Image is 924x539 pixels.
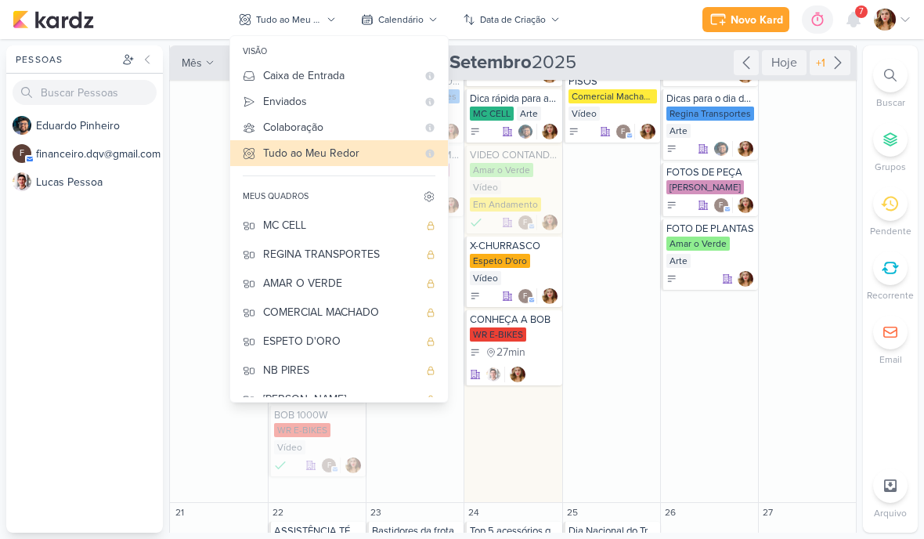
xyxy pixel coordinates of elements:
[426,308,435,317] div: quadro pessoal
[518,215,533,230] div: financeiro.dqv@gmail.com
[568,126,579,137] div: A Fazer
[13,10,94,29] img: kardz.app
[263,217,418,233] div: MC CELL
[523,219,527,227] p: f
[470,180,501,194] div: Vídeo
[230,327,448,356] button: ESPETO D'ORO
[230,140,448,166] button: Tudo ao Meu Redor
[517,107,541,121] div: Arte
[485,367,501,382] img: Lucas Pessoa
[36,146,163,162] div: f i n a n c e i r o . d q v @ g m a i l . c o m
[621,128,625,136] p: f
[263,145,417,161] div: Tudo ao Meu Redor
[666,143,677,154] div: A Fazer
[760,505,776,520] div: 27
[662,505,678,520] div: 26
[263,362,418,378] div: NB PIRES
[702,7,789,32] button: Novo Kard
[230,240,448,269] button: REGINA TRANSPORTES
[20,150,24,158] p: f
[230,63,448,89] button: Caixa de Entrada
[879,353,902,367] p: Email
[666,273,677,284] div: A Fazer
[171,505,187,520] div: 21
[426,337,435,346] div: quadro pessoal
[470,149,558,161] div: VIDEO CONTANDO SOBRE A AVO
[443,124,459,139] div: Responsável: Thaís Leite
[523,293,527,301] p: f
[738,141,753,157] div: Responsável: Thaís Leite
[230,298,448,327] button: COMERCIAL MACHADO
[738,271,753,287] img: Thaís Leite
[345,458,361,473] img: Thaís Leite
[738,197,753,213] div: Responsável: Thaís Leite
[713,141,733,157] div: Colaboradores: Eduardo Pinheiro
[666,166,755,179] div: FOTOS DE PEÇA
[666,124,691,138] div: Arte
[666,107,754,121] div: Regina Transportes
[243,190,309,203] div: meus quadros
[470,291,481,302] div: A Fazer
[666,237,730,251] div: Amar o Verde
[542,215,558,230] img: Thaís Leite
[470,215,482,230] div: Finalizado
[274,458,287,473] div: Finalizado
[485,345,525,360] div: último check-in há 27 minutos
[36,118,163,134] div: E d u a r d o P i n h e i r o
[713,197,733,213] div: Colaboradores: financeiro.dqv@gmail.com
[230,89,448,114] button: Enviados
[426,250,435,259] div: quadro pessoal
[542,215,558,230] div: Responsável: Thaís Leite
[263,93,417,110] div: Enviados
[426,366,435,375] div: quadro pessoal
[470,107,514,121] div: MC CELL
[568,525,657,537] div: Dia Nacional do Trânsito
[274,409,363,421] div: BOB 1000W
[510,367,525,382] img: Thaís Leite
[230,114,448,140] button: Colaboração
[863,58,918,110] li: Ctrl + F
[867,288,914,302] p: Recorrente
[13,172,31,191] img: Lucas Pessoa
[372,525,460,537] div: Bastidores da frota
[666,92,755,105] div: Dicas para o dia da prova
[327,462,331,470] p: f
[615,124,635,139] div: Colaboradores: financeiro.dqv@gmail.com
[859,5,864,18] span: 7
[870,224,911,238] p: Pendente
[274,525,363,537] div: ASSISTÊNCIA TÉCNICA? NÓS SOMOS ESPECIALIZADOS
[568,75,657,88] div: PISOS
[470,92,558,105] div: Dica rápida para aumentar a vida útil da bateria.
[443,124,459,139] img: Thaís Leite
[449,50,576,75] span: 2025
[345,458,361,473] div: Responsável: Thaís Leite
[738,141,753,157] img: Thaís Leite
[470,313,558,326] div: CONHEÇA A BOB
[263,304,418,320] div: COMERCIAL MACHADO
[263,119,417,136] div: Colaboração
[470,347,481,358] div: A Fazer
[518,215,537,230] div: Colaboradores: financeiro.dqv@gmail.com
[666,180,744,194] div: [PERSON_NAME]
[738,271,753,287] div: Responsável: Thaís Leite
[496,347,525,358] span: 27min
[542,124,558,139] img: Thaís Leite
[182,55,202,71] span: mês
[470,126,481,137] div: A Fazer
[274,423,330,437] div: WR E-BIKES
[470,271,501,285] div: Vídeo
[875,160,906,174] p: Grupos
[426,279,435,288] div: quadro pessoal
[13,80,157,105] input: Buscar Pessoas
[230,41,448,63] div: visão
[263,333,418,349] div: ESPETO D'ORO
[449,51,532,74] strong: Setembro
[518,124,533,139] img: Eduardo Pinheiro
[518,288,537,304] div: Colaboradores: financeiro.dqv@gmail.com
[230,356,448,385] button: NB PIRES
[640,124,655,139] img: Thaís Leite
[263,67,417,84] div: Caixa de Entrada
[762,50,807,75] div: Hoje
[36,174,163,190] div: L u c a s P e s s o a
[719,202,723,210] p: f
